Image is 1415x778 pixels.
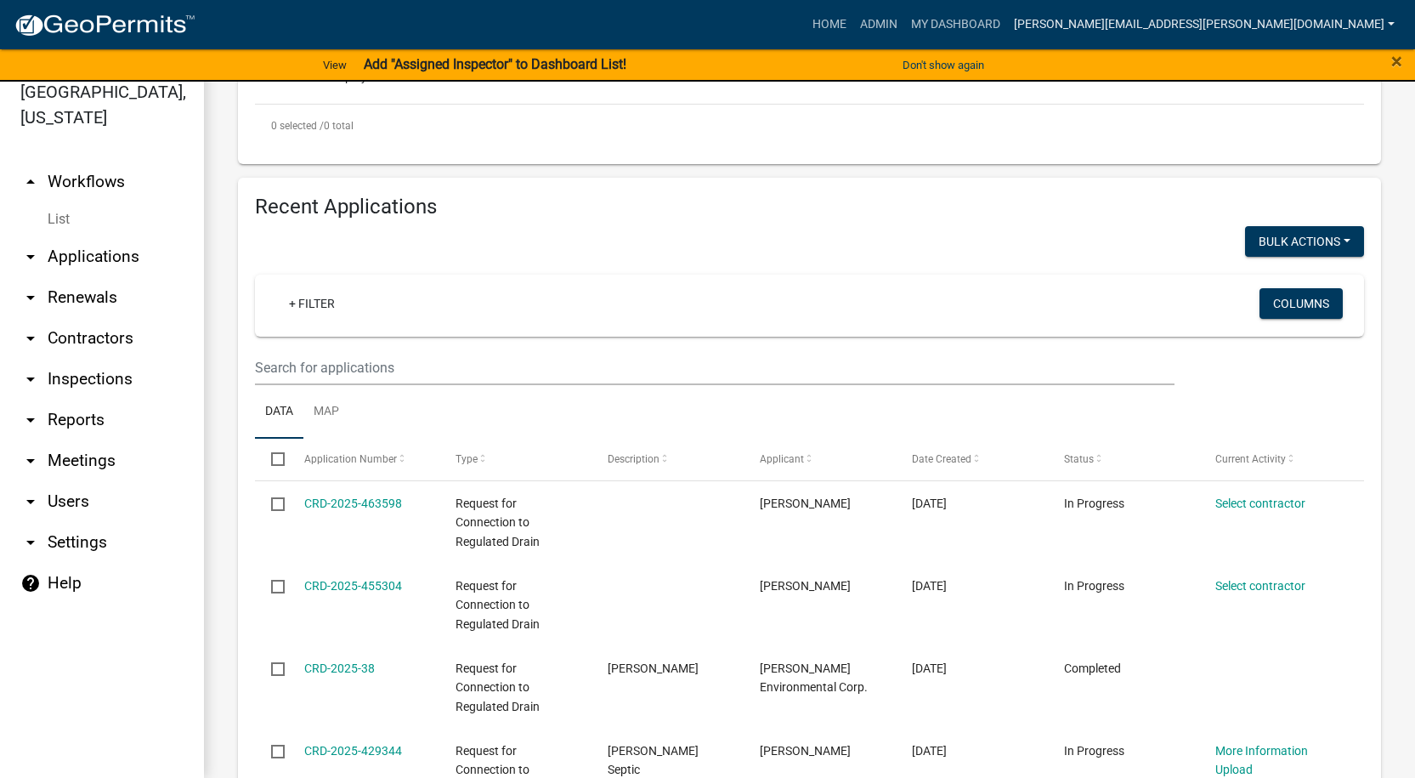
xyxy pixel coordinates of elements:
i: arrow_drop_down [20,247,41,267]
i: help [20,573,41,593]
span: Current Activity [1215,453,1286,465]
datatable-header-cell: Description [591,439,744,480]
span: 07/25/2025 [912,662,947,675]
button: Bulk Actions [1245,226,1364,257]
a: My Dashboard [904,9,1007,41]
a: Map [303,385,349,440]
span: Applicant [760,453,804,465]
button: Don't show again [896,51,991,79]
input: Search for applications [255,350,1174,385]
button: Columns [1259,288,1343,319]
span: 06/02/2025 [912,744,947,758]
h4: Recent Applications [255,195,1364,219]
span: Date Created [912,453,971,465]
span: 07/26/2025 [912,579,947,593]
span: × [1391,49,1402,73]
i: arrow_drop_down [20,451,41,471]
i: arrow_drop_down [20,532,41,553]
datatable-header-cell: Application Number [287,439,439,480]
span: Joe Dibble [608,662,699,675]
datatable-header-cell: Current Activity [1199,439,1351,480]
a: [PERSON_NAME][EMAIL_ADDRESS][PERSON_NAME][DOMAIN_NAME] [1007,9,1401,41]
datatable-header-cell: Select [255,439,287,480]
i: arrow_drop_down [20,491,41,512]
i: arrow_drop_down [20,328,41,349]
i: arrow_drop_down [20,369,41,389]
a: Select contractor [1215,579,1305,593]
span: 0 selected / [271,120,324,132]
i: arrow_drop_up [20,172,41,192]
a: Data [255,385,303,440]
span: Arnesen Septic [608,744,699,777]
span: Mike Cottrell [760,497,851,510]
a: + Filter [275,288,348,319]
span: Completed [1064,662,1121,675]
a: Select contractor [1215,497,1305,510]
span: In Progress [1064,497,1124,510]
span: Adams Environmental Corp. [760,662,868,695]
div: 0 total [255,105,1364,147]
a: View [316,51,354,79]
datatable-header-cell: Status [1047,439,1199,480]
span: Application Number [304,453,397,465]
button: Close [1391,51,1402,71]
span: Britany Arnesen [760,744,851,758]
span: Request for Connection to Regulated Drain [456,662,540,714]
a: Admin [853,9,904,41]
datatable-header-cell: Applicant [744,439,896,480]
span: Status [1064,453,1094,465]
i: arrow_drop_down [20,410,41,430]
span: 08/13/2025 [912,497,947,510]
strong: Add "Assigned Inspector" to Dashboard List! [364,56,626,72]
a: Home [806,9,853,41]
span: Request for Connection to Regulated Drain [456,497,540,549]
span: In Progress [1064,744,1124,758]
i: arrow_drop_down [20,287,41,308]
datatable-header-cell: Date Created [896,439,1048,480]
span: In Progress [1064,579,1124,593]
span: Request for Connection to Regulated Drain [456,579,540,632]
span: Evan smith [760,579,851,593]
a: CRD-2025-455304 [304,579,402,593]
a: CRD-2025-463598 [304,497,402,510]
datatable-header-cell: Type [439,439,591,480]
a: CRD-2025-38 [304,662,375,675]
a: CRD-2025-429344 [304,744,402,758]
span: Type [456,453,478,465]
a: More Information Upload [1215,744,1308,777]
span: Description [608,453,659,465]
